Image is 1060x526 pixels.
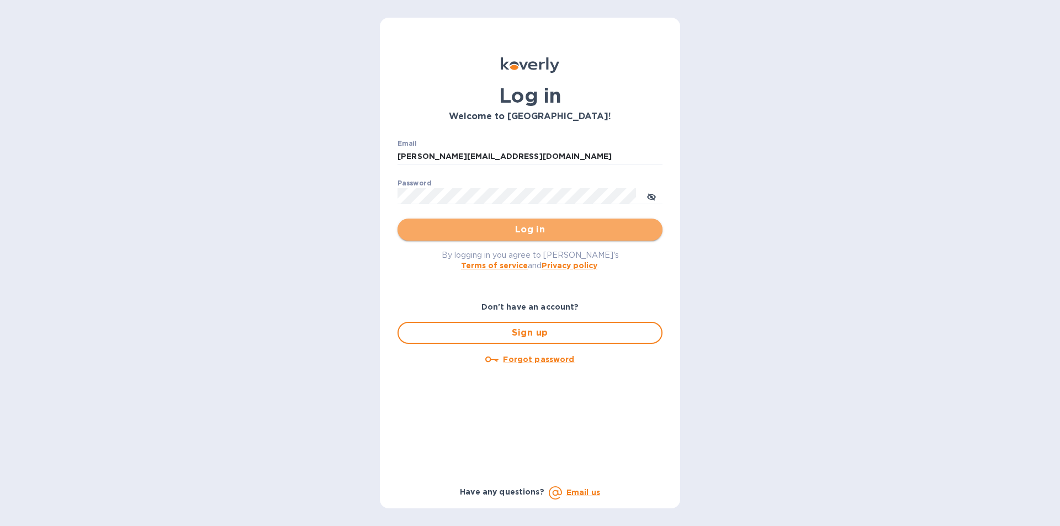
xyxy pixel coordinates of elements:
[407,326,653,339] span: Sign up
[397,322,662,344] button: Sign up
[501,57,559,73] img: Koverly
[397,84,662,107] h1: Log in
[397,111,662,122] h3: Welcome to [GEOGRAPHIC_DATA]!
[406,223,654,236] span: Log in
[542,261,597,270] a: Privacy policy
[397,148,662,165] input: Enter email address
[460,487,544,496] b: Have any questions?
[461,261,528,270] a: Terms of service
[566,488,600,497] a: Email us
[640,185,662,207] button: toggle password visibility
[397,180,431,187] label: Password
[442,251,619,270] span: By logging in you agree to [PERSON_NAME]'s and .
[397,219,662,241] button: Log in
[397,140,417,147] label: Email
[481,302,579,311] b: Don't have an account?
[503,355,574,364] u: Forgot password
